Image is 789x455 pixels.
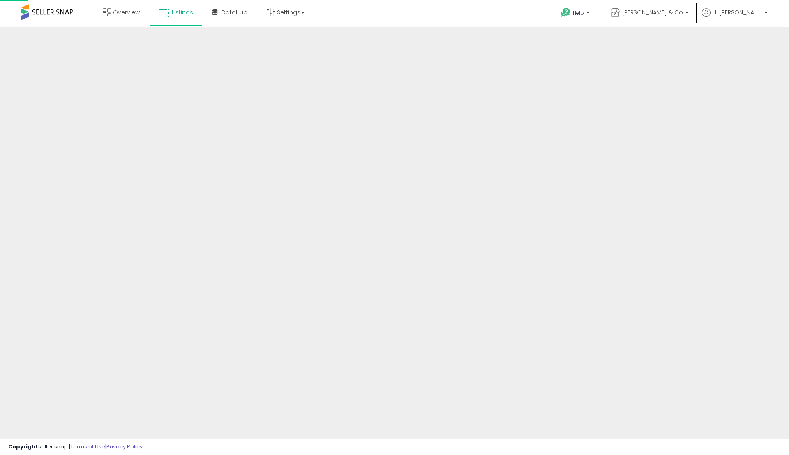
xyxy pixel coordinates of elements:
[561,7,571,18] i: Get Help
[221,8,247,16] span: DataHub
[622,8,683,16] span: [PERSON_NAME] & Co
[713,8,762,16] span: Hi [PERSON_NAME]
[113,8,140,16] span: Overview
[702,8,768,27] a: Hi [PERSON_NAME]
[573,9,584,16] span: Help
[172,8,193,16] span: Listings
[554,1,598,27] a: Help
